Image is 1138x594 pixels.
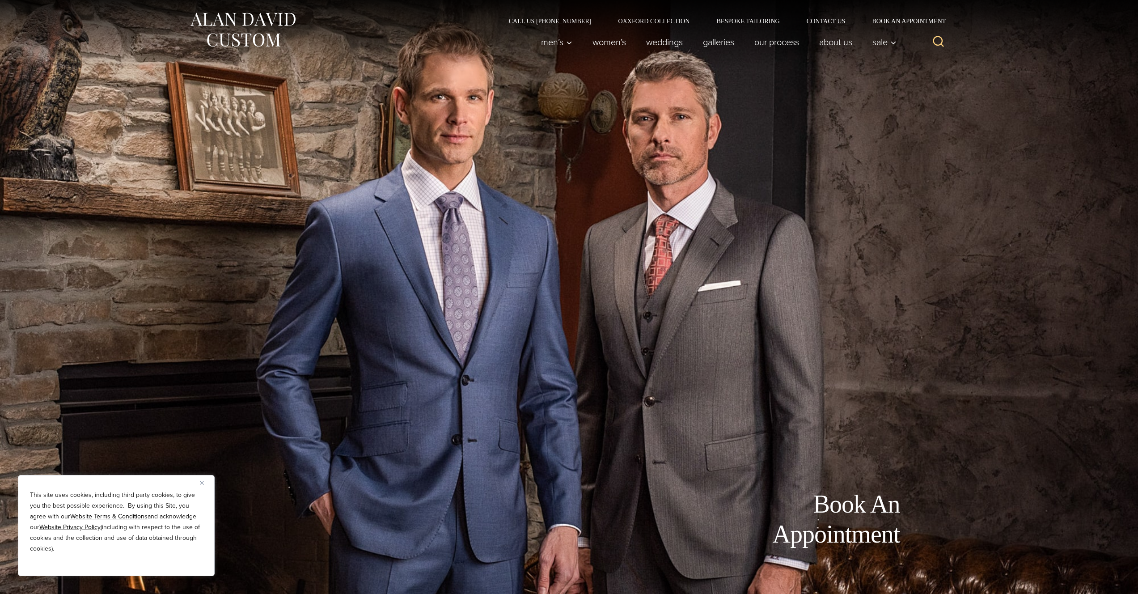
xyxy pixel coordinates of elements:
[189,10,296,50] img: Alan David Custom
[636,33,693,51] a: weddings
[928,31,949,53] button: View Search Form
[495,18,949,24] nav: Secondary Navigation
[793,18,859,24] a: Contact Us
[39,522,101,532] a: Website Privacy Policy
[872,38,897,47] span: Sale
[30,490,203,554] p: This site uses cookies, including third party cookies, to give you the best possible experience. ...
[531,33,901,51] nav: Primary Navigation
[70,512,148,521] a: Website Terms & Conditions
[699,489,900,549] h1: Book An Appointment
[744,33,809,51] a: Our Process
[495,18,605,24] a: Call Us [PHONE_NUMBER]
[693,33,744,51] a: Galleries
[541,38,572,47] span: Men’s
[200,477,211,488] button: Close
[859,18,949,24] a: Book an Appointment
[582,33,636,51] a: Women’s
[703,18,793,24] a: Bespoke Tailoring
[605,18,703,24] a: Oxxford Collection
[809,33,862,51] a: About Us
[200,481,204,485] img: Close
